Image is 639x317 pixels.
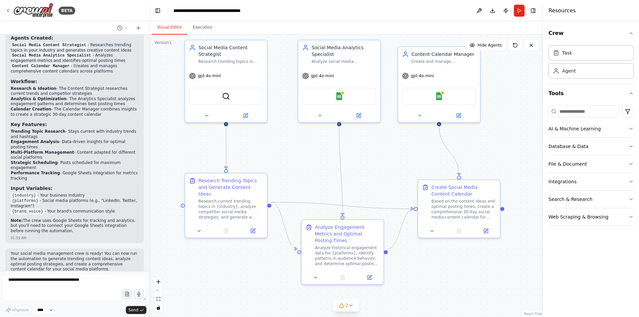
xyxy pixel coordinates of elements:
[11,193,138,198] li: - Your business industry
[198,177,263,197] div: Research Trending Topics and Generate Content Ideas
[154,303,163,312] button: toggle interactivity
[417,179,501,238] div: Create Social Media Content CalendarBased on the content ideas and optimal posting times, create ...
[548,120,634,137] button: AI & Machine Learning
[11,129,138,139] li: - Stays current with industry trends and hashtags
[298,40,381,123] div: Social Media Analytics SpecialistAnalyze social media engagement metrics, identify optimal postin...
[13,3,53,18] img: Logo
[11,160,138,171] li: - Posts scheduled for maximum engagement
[154,286,163,295] button: zoom out
[562,50,572,56] div: Task
[11,53,138,64] li: - Analyzes engagement metrics and identifies optimal posting times
[128,307,138,313] span: Send
[548,173,634,190] button: Integrations
[154,277,163,286] button: zoom in
[59,7,75,15] div: BETA
[154,40,172,45] div: Version 1
[548,155,634,173] button: File & Document
[152,21,187,35] button: Visual Editor
[11,53,93,59] code: Social Media Analytics Specialist
[340,111,377,119] button: Open in side panel
[154,295,163,303] button: fit view
[11,186,53,191] strong: Input Variables:
[126,306,146,314] button: Send
[388,206,414,252] g: Edge from 726b5eb9-2dc1-440c-ac55-2f2acf28cc7a to 201f3ff0-1312-4d52-81c1-3e0cd0c6f272
[335,92,343,100] img: Google Sheets
[312,44,376,58] div: Social Media Analytics Specialist
[11,63,71,69] code: Content Calendar Manager
[345,302,348,309] span: 2
[11,171,138,181] li: - Google Sheets integration for metrics tracking
[11,251,138,272] p: Your social media management crew is ready! You can now run the automation to generate trending c...
[466,40,506,51] button: Hide Agents
[548,143,588,150] div: Database & Data
[548,43,634,84] div: Crew
[11,42,88,48] code: Social Media Content Strategist
[173,7,248,14] nav: breadcrumb
[445,227,473,235] button: No output available
[397,46,481,123] div: Content Calendar ManagerCreate and manage comprehensive social media content calendars, schedule ...
[411,73,434,79] span: gpt-4o-mini
[133,24,144,32] button: Start a new chat
[198,199,263,220] div: Research current trending topics in {industry}, analyze competitor social media strategies, and g...
[11,107,138,117] li: - The Calendar Manager combines insights to create a strategic 30-day content calendar
[11,209,45,215] code: {brand_voice}
[184,173,268,238] div: Research Trending Topics and Generate Content IdeasResearch current trending topics in {industry}...
[187,21,218,35] button: Execution
[11,218,23,223] strong: Note:
[11,122,47,127] strong: Key Features:
[548,214,608,220] div: Web Scraping & Browsing
[11,139,138,150] li: - Data-driven insights for optimal posting times
[431,184,496,197] div: Create Social Media Content Calendar
[11,96,138,107] li: - The Analytics Specialist analyzes engagement patterns and determines best posting times
[435,92,443,100] img: Google Sheets
[212,227,240,235] button: No output available
[11,218,138,234] p: The crew uses Google Sheets for tracking and analytics, but you'll need to connect your Google Sh...
[11,209,138,214] li: - Your brand's communication style
[524,312,542,316] a: React Flow attribution
[548,103,634,231] div: Tools
[333,299,359,312] button: 2
[328,273,357,281] button: No output available
[440,111,477,119] button: Open in side panel
[154,277,163,312] div: React Flow controls
[11,96,67,101] strong: Analytics & Optimization
[198,59,263,64] div: Research trending topics in {industry}, analyze competitor content strategies, and generate creat...
[431,199,496,220] div: Based on the content ideas and optimal posting times, create a comprehensive 30-day social media ...
[271,199,297,252] g: Edge from 3734cc64-a222-47ad-a857-6d705b6ba62a to 726b5eb9-2dc1-440c-ac55-2f2acf28cc7a
[11,193,37,199] code: {industry}
[184,40,268,123] div: Social Media Content StrategistResearch trending topics in {industry}, analyze competitor content...
[548,84,634,103] button: Tools
[315,224,379,244] div: Analyze Engagement Metrics and Optimal Posting Times
[11,198,40,204] code: {platforms}
[358,273,381,281] button: Open in side panel
[311,73,334,79] span: gpt-4o-mini
[411,51,476,58] div: Content Calendar Manager
[11,86,56,91] strong: Research & Ideation
[271,199,414,212] g: Edge from 3734cc64-a222-47ad-a857-6d705b6ba62a to 201f3ff0-1312-4d52-81c1-3e0cd0c6f272
[478,43,502,48] span: Hide Agents
[11,86,138,96] li: - The Content Strategist researches current trends and competitor strategies
[227,111,264,119] button: Open in side panel
[562,68,576,74] div: Agent
[548,24,634,43] button: Crew
[12,307,29,313] span: Improve
[411,59,476,64] div: Create and manage comprehensive social media content calendars, schedule posts for optimal engage...
[198,73,221,79] span: gpt-4o-mini
[312,59,376,64] div: Analyze social media engagement metrics, identify optimal posting times based on audience behavio...
[315,245,379,266] div: Analyze historical engagement data for {platforms}, identify patterns in audience behavior, and d...
[11,160,58,165] strong: Strategic Scheduling
[11,150,138,160] li: - Content adapted for different social platforms
[11,107,51,111] strong: Calendar Creation
[548,191,634,208] button: Search & Research
[3,306,32,314] button: Improve
[11,35,53,41] strong: Agents Created:
[11,171,60,175] strong: Performance Tracking
[336,126,346,216] g: Edge from 1143adb7-8b18-43a7-8805-6ce18f9db4cf to 726b5eb9-2dc1-440c-ac55-2f2acf28cc7a
[436,126,462,176] g: Edge from f8a046a0-f8a7-4b93-946d-fa3e292e8b0a to 201f3ff0-1312-4d52-81c1-3e0cd0c6f272
[11,43,138,53] li: - Researches trending topics in your industry and generates creative content ideas
[198,44,263,58] div: Social Media Content Strategist
[529,6,538,15] button: Hide right sidebar
[122,289,132,299] button: Upload files
[11,64,138,74] li: - Creates and manages comprehensive content calendars across platforms
[114,24,130,32] button: Switch to previous chat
